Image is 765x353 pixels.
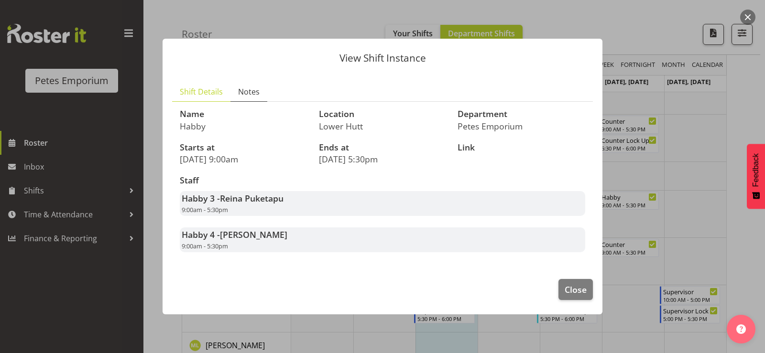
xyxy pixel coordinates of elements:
[220,229,287,240] span: [PERSON_NAME]
[565,283,587,296] span: Close
[319,121,447,131] p: Lower Hutt
[752,153,760,187] span: Feedback
[319,143,447,152] h3: Ends at
[558,279,593,300] button: Close
[319,154,447,164] p: [DATE] 5:30pm
[238,86,260,97] span: Notes
[182,205,228,214] span: 9:00am - 5:30pm
[180,154,307,164] p: [DATE] 9:00am
[180,121,307,131] p: Habby
[319,109,447,119] h3: Location
[736,324,746,334] img: help-xxl-2.png
[180,109,307,119] h3: Name
[182,242,228,250] span: 9:00am - 5:30pm
[172,53,593,63] p: View Shift Instance
[180,86,223,97] span: Shift Details
[182,229,287,240] strong: Habby 4 -
[182,193,284,204] strong: Habby 3 -
[220,193,284,204] span: Reina Puketapu
[180,143,307,152] h3: Starts at
[458,121,585,131] p: Petes Emporium
[747,144,765,209] button: Feedback - Show survey
[458,143,585,152] h3: Link
[458,109,585,119] h3: Department
[180,176,585,185] h3: Staff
